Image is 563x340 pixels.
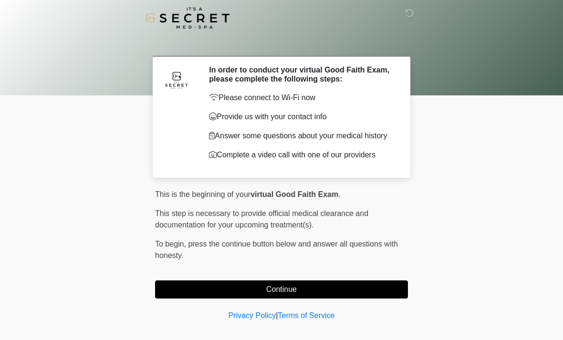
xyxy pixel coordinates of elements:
a: | [276,311,278,319]
span: This is the beginning of your [155,190,250,198]
p: Complete a video call with one of our providers [209,149,394,161]
h1: ‎ ‎ [148,34,415,52]
span: This step is necessary to provide official medical clearance and documentation for your upcoming ... [155,209,368,229]
button: Continue [155,280,408,299]
span: press the continue button below and answer all questions with honesty. [155,240,398,259]
a: Terms of Service [278,311,334,319]
a: Privacy Policy [229,311,276,319]
p: Provide us with your contact info [209,111,394,123]
p: Please connect to Wi-Fi now [209,92,394,103]
strong: virtual Good Faith Exam [250,190,338,198]
p: Answer some questions about your medical history [209,130,394,142]
img: Agent Avatar [162,65,191,94]
span: . [338,190,340,198]
h2: In order to conduct your virtual Good Faith Exam, please complete the following steps: [209,65,394,83]
img: It's A Secret Med Spa Logo [146,7,229,29]
span: To begin, [155,240,188,248]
